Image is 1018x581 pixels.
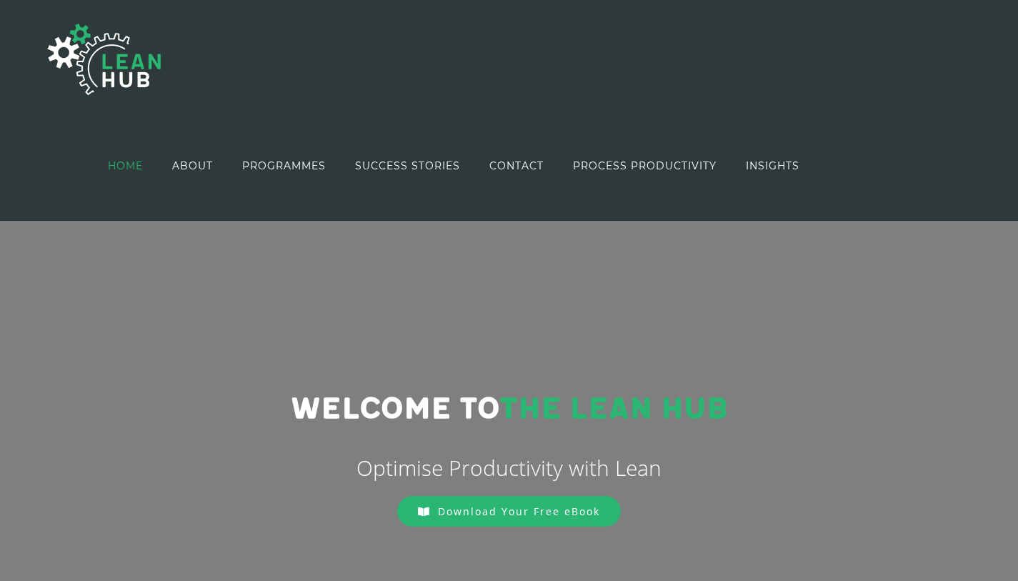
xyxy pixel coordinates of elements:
[355,124,460,207] a: SUCCESS STORIES
[489,124,544,207] a: CONTACT
[489,161,544,171] span: CONTACT
[172,124,213,207] a: ABOUT
[242,161,326,171] span: PROGRAMMES
[573,124,717,207] a: PROCESS PRODUCTIVITY
[108,161,143,171] span: HOME
[746,161,799,171] span: INSIGHTS
[356,453,662,482] span: Optimise Productivity with Lean
[397,496,621,527] a: Download Your Free eBook
[108,124,799,207] nav: Main Menu
[172,161,213,171] span: ABOUT
[746,124,799,207] a: INSIGHTS
[499,391,727,427] span: THE LEAN HUB
[573,161,717,171] span: PROCESS PRODUCTIVITY
[291,391,499,427] span: Welcome to
[438,505,600,518] span: Download Your Free eBook
[355,161,460,171] span: SUCCESS STORIES
[33,9,176,110] img: The Lean Hub | Optimising productivity with Lean Logo
[242,124,326,207] a: PROGRAMMES
[108,124,143,207] a: HOME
